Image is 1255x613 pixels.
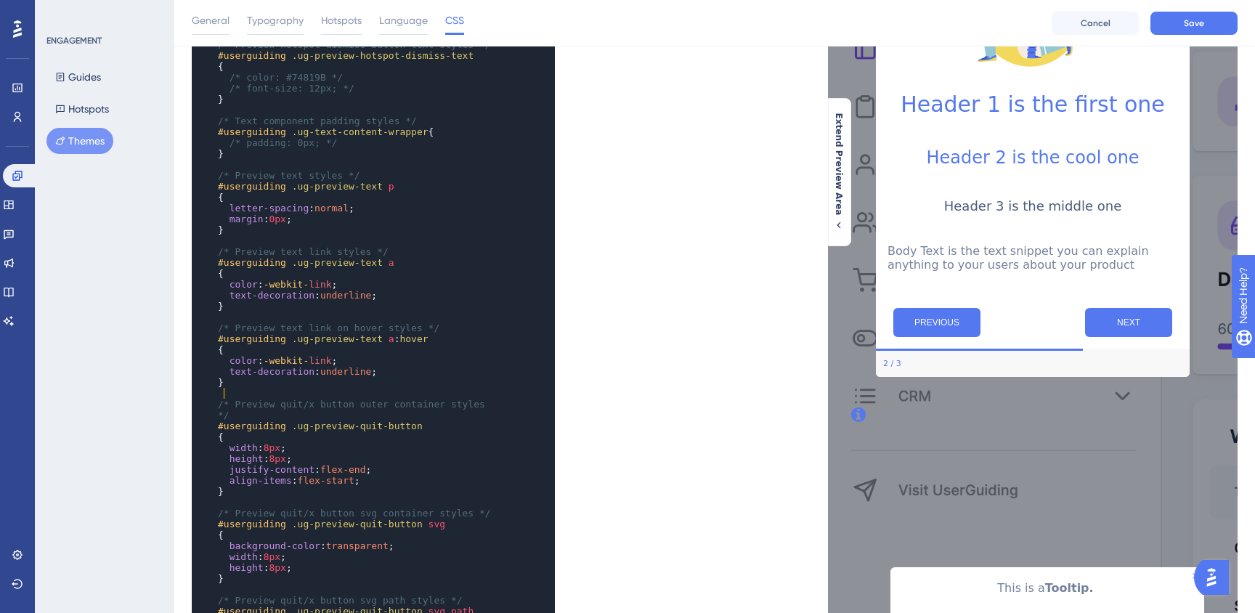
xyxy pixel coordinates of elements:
span: { [218,529,224,540]
span: : ; [218,203,354,214]
span: link [309,355,331,366]
span: 8px [264,551,280,562]
span: .ug-preview-quit-button [292,421,423,431]
span: a [389,333,394,344]
span: flex-end [320,464,366,475]
span: Typography [247,12,304,29]
span: letter-spacing [230,203,309,214]
span: -webkit- [264,279,309,290]
span: #userguiding [218,126,286,137]
button: Hotspots [46,96,118,122]
span: .ug-preview-quit-button [292,519,423,529]
span: .ug-preview-text [292,181,383,192]
span: text-decoration [230,366,314,377]
span: hover [399,333,428,344]
span: : ; [218,366,377,377]
span: 0px [269,214,285,224]
span: 8px [269,562,285,573]
span: -webkit- [264,355,309,366]
span: { [218,126,434,137]
div: Close Preview [350,18,356,24]
span: width [230,442,258,453]
span: #userguiding [218,333,286,344]
span: /* Preview text styles */ [218,170,360,181]
span: : ; [218,453,292,464]
span: #userguiding [218,50,286,61]
span: : ; [218,464,371,475]
span: /* Preview quit/x button svg container styles */ [218,508,491,519]
span: align-items [230,475,292,486]
span: : ; [218,442,286,453]
span: #userguiding [218,421,286,431]
span: General [192,12,230,29]
span: height [230,562,264,573]
button: Guides [46,64,110,90]
span: /* padding: 0px; */ [230,137,338,148]
span: background-color [230,540,320,551]
span: : ; [218,355,337,366]
span: { [218,268,224,279]
span: /* Preview quit/x button outer container styles */ [218,399,491,421]
span: justify-content [230,464,314,475]
span: text-decoration [230,290,314,301]
h1: Header 1 is the first one [60,175,350,200]
span: CSS [445,12,464,29]
span: { [218,61,224,72]
div: ENGAGEMENT [46,35,102,46]
span: /* Preview text link on hover styles */ [218,322,439,333]
span: /* color: #74819B */ [230,72,344,83]
span: color [230,279,258,290]
span: transparent [326,540,389,551]
span: 8px [269,453,285,464]
span: .ug-preview-text [292,257,383,268]
span: 8px [264,442,280,453]
span: /* Text component padding styles */ [218,115,417,126]
span: { [218,344,224,355]
span: : ; [218,214,292,224]
span: height [230,453,264,464]
div: Footer [48,434,362,460]
span: #userguiding [218,519,286,529]
span: } [218,94,224,105]
span: { [218,192,224,203]
button: Save [1150,12,1238,35]
button: Previous [65,391,153,421]
span: Need Help? [34,4,91,21]
span: width [230,551,258,562]
button: Cancel [1052,12,1139,35]
span: } [218,148,224,159]
span: : ; [218,540,394,551]
span: #userguiding [218,257,286,268]
span: : ; [218,279,337,290]
span: } [218,301,224,312]
div: Step 2 of 3 [55,442,73,453]
span: #userguiding [218,181,286,192]
span: normal [314,203,349,214]
iframe: UserGuiding AI Assistant Launcher [1194,556,1238,599]
span: { [218,431,224,442]
span: Extend Preview Area [833,113,845,216]
button: Extend Preview Area [827,113,850,232]
span: margin [230,214,264,224]
span: : ; [218,562,292,573]
button: Themes [46,128,113,154]
span: a [389,257,394,268]
span: } [218,377,224,388]
span: p [389,181,394,192]
span: color [230,355,258,366]
span: .ug-preview-text [292,333,383,344]
span: .ug-preview-hotspot-dismiss-text [292,50,474,61]
span: link [309,279,331,290]
span: flex-start [298,475,354,486]
h2: Header 2 is the cool one [60,231,350,251]
button: Next [257,391,344,421]
span: /* Preview text link styles */ [218,246,389,257]
span: : ; [218,551,286,562]
span: underline [320,290,371,301]
span: : ; [218,290,377,301]
span: /* Preview quit/x button svg path styles */ [218,595,463,606]
span: Cancel [1081,17,1110,29]
span: } [218,573,224,584]
span: underline [320,366,371,377]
